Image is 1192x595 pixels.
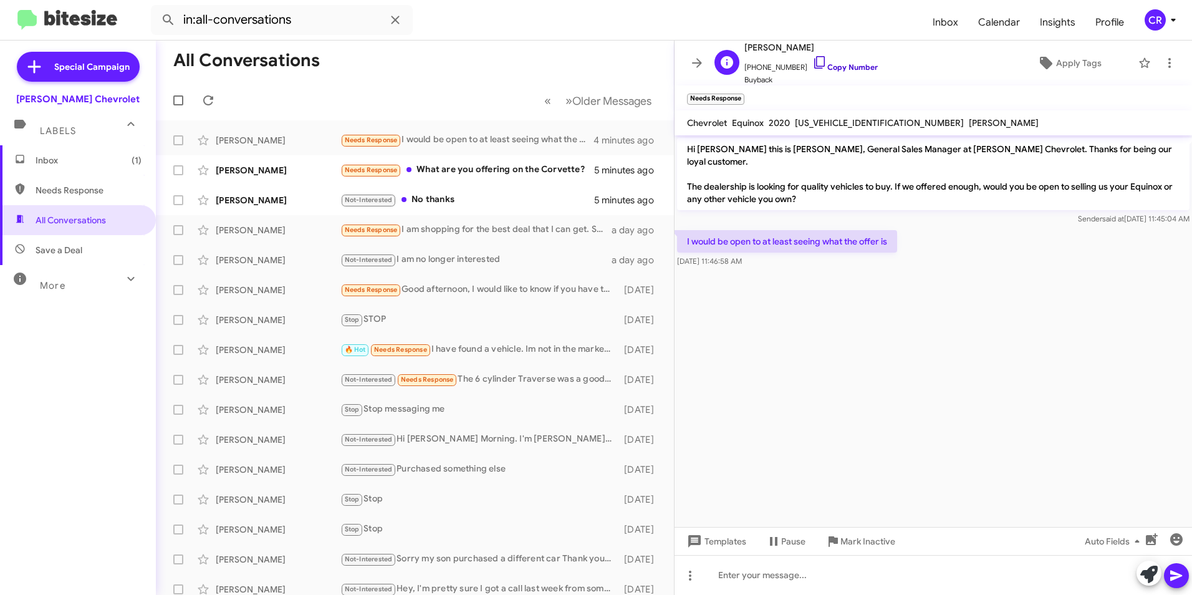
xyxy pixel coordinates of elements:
span: 2020 [769,117,790,128]
div: No thanks [340,193,594,207]
span: 🔥 Hot [345,346,366,354]
button: Templates [675,530,756,553]
div: a day ago [612,224,664,236]
span: Templates [685,530,746,553]
span: Mark Inactive [840,530,895,553]
span: Needs Response [345,166,398,174]
div: [PERSON_NAME] [216,344,340,356]
div: [PERSON_NAME] Chevrolet [16,93,140,105]
span: Stop [345,316,360,324]
div: [PERSON_NAME] [216,164,340,177]
div: [DATE] [618,553,664,566]
span: Not-Interested [345,435,393,443]
button: Apply Tags [1006,52,1132,74]
div: I am no longer interested [340,253,612,267]
span: [PHONE_NUMBER] [744,55,878,74]
span: Needs Response [401,375,454,384]
div: [PERSON_NAME] [216,493,340,506]
span: Not-Interested [345,375,393,384]
div: [PERSON_NAME] [216,374,340,386]
div: I am shopping for the best deal that I can get. Specifically looking for 0% interest on end of ye... [340,223,612,237]
div: [PERSON_NAME] [216,194,340,206]
div: 5 minutes ago [594,164,664,177]
div: [PERSON_NAME] [216,284,340,296]
a: Inbox [923,4,968,41]
div: [DATE] [618,284,664,296]
span: Not-Interested [345,465,393,473]
button: Auto Fields [1075,530,1155,553]
span: Special Campaign [54,60,130,73]
div: Good afternoon, I would like to know if you have the Cadillac, and when I can go to check if I ca... [340,283,618,297]
small: Needs Response [687,94,744,105]
h1: All Conversations [173,51,320,70]
span: Inbox [36,154,142,167]
span: Chevrolet [687,117,727,128]
span: Needs Response [345,136,398,144]
span: All Conversations [36,214,106,226]
span: Not-Interested [345,555,393,563]
nav: Page navigation example [537,88,659,114]
span: (1) [132,154,142,167]
div: [DATE] [618,404,664,416]
div: Hi [PERSON_NAME] Morning. I'm [PERSON_NAME], Sales consultant at [PERSON_NAME] Chevrolet. I am mo... [340,432,618,447]
span: More [40,280,65,291]
div: [PERSON_NAME] [216,314,340,326]
div: [PERSON_NAME] [216,224,340,236]
div: [PERSON_NAME] [216,463,340,476]
div: The 6 cylinder Traverse was a good vehicle with nice power and a smooth, quiet ride. The new trav... [340,372,618,387]
a: Calendar [968,4,1030,41]
span: Stop [345,525,360,533]
span: Equinox [732,117,764,128]
a: Profile [1085,4,1134,41]
div: 5 minutes ago [594,194,664,206]
span: Older Messages [572,94,651,108]
span: Needs Response [36,184,142,196]
div: [PERSON_NAME] [216,254,340,266]
p: Hi [PERSON_NAME] this is [PERSON_NAME], General Sales Manager at [PERSON_NAME] Chevrolet. Thanks ... [677,138,1190,210]
div: Stop [340,522,618,536]
a: Special Campaign [17,52,140,82]
a: Copy Number [812,62,878,72]
span: [US_VEHICLE_IDENTIFICATION_NUMBER] [795,117,964,128]
div: [DATE] [618,523,664,536]
span: Not-Interested [345,256,393,264]
span: Buyback [744,74,878,86]
span: Not-Interested [345,585,393,593]
button: Pause [756,530,815,553]
a: Insights [1030,4,1085,41]
span: Not-Interested [345,196,393,204]
div: Sorry my son purchased a different car Thank you for your help. [340,552,618,566]
div: What are you offering on the Corvette? [340,163,594,177]
div: [PERSON_NAME] [216,134,340,147]
div: I would be open to at least seeing what the offer is [340,133,594,147]
div: Stop [340,492,618,506]
span: « [544,93,551,109]
div: [DATE] [618,463,664,476]
div: [PERSON_NAME] [216,523,340,536]
span: [DATE] 11:46:58 AM [677,256,742,266]
button: Mark Inactive [815,530,905,553]
div: [PERSON_NAME] [216,433,340,446]
span: Needs Response [374,346,427,354]
div: [DATE] [618,433,664,446]
span: » [565,93,572,109]
span: Labels [40,125,76,137]
button: Next [558,88,659,114]
div: [DATE] [618,344,664,356]
span: Pause [781,530,805,553]
div: [DATE] [618,374,664,386]
div: a day ago [612,254,664,266]
p: I would be open to at least seeing what the offer is [677,230,897,253]
span: Needs Response [345,226,398,234]
div: [PERSON_NAME] [216,553,340,566]
div: [PERSON_NAME] [216,404,340,416]
span: Apply Tags [1056,52,1102,74]
div: [DATE] [618,493,664,506]
div: [DATE] [618,314,664,326]
div: 4 minutes ago [594,134,664,147]
span: Needs Response [345,286,398,294]
button: Previous [537,88,559,114]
